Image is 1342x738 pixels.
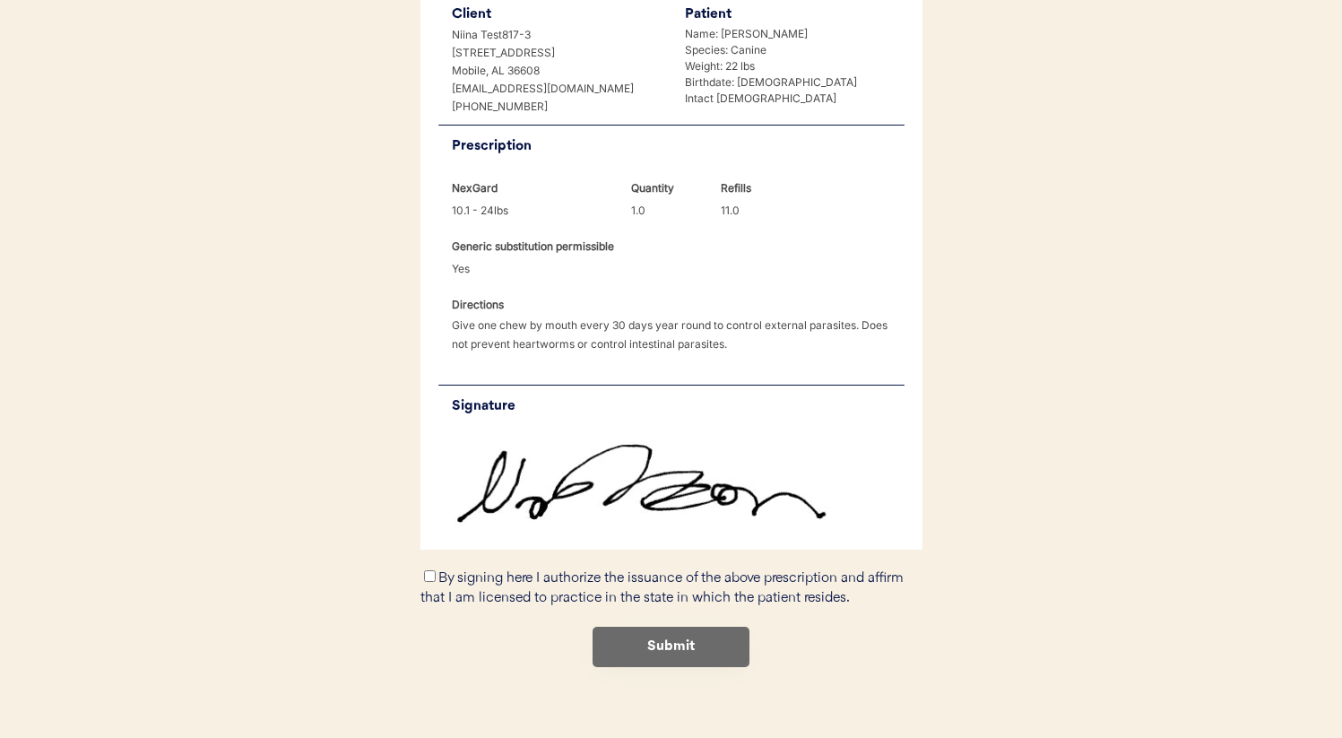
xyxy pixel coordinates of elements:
div: Yes [452,259,528,278]
div: Client [452,3,662,26]
div: [STREET_ADDRESS] [452,45,662,61]
div: Generic substitution permissible [452,237,614,256]
div: Patient [685,3,896,26]
div: Mobile, AL 36608 [452,63,662,79]
div: 11.0 [721,201,797,220]
img: https%3A%2F%2Fb1fdecc9f5d32684efbb068259a22d3b.cdn.bubble.io%2Ff1755477985245x230579553608913900%... [438,427,905,532]
div: Give one chew by mouth every 30 days year round to control external parasites. Does not prevent h... [452,316,905,353]
div: Refills [721,178,797,197]
div: [PHONE_NUMBER] [452,99,662,115]
div: Prescription [452,135,905,158]
div: Signature [452,395,905,418]
strong: NexGard [452,181,498,195]
div: [EMAIL_ADDRESS][DOMAIN_NAME] [452,81,662,97]
label: By signing here I authorize the issuance of the above prescription and affirm that I am licensed ... [420,571,904,606]
div: Niina Test817-3 [452,27,662,43]
button: Submit [593,627,749,667]
div: Name: [PERSON_NAME] Species: Canine Weight: 22 lbs Birthdate: [DEMOGRAPHIC_DATA] Intact [DEMOGRAP... [685,26,896,107]
div: 1.0 [631,201,707,220]
div: 10.1 - 24lbs [452,201,618,220]
div: Directions [452,295,528,314]
div: Quantity [631,178,707,197]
